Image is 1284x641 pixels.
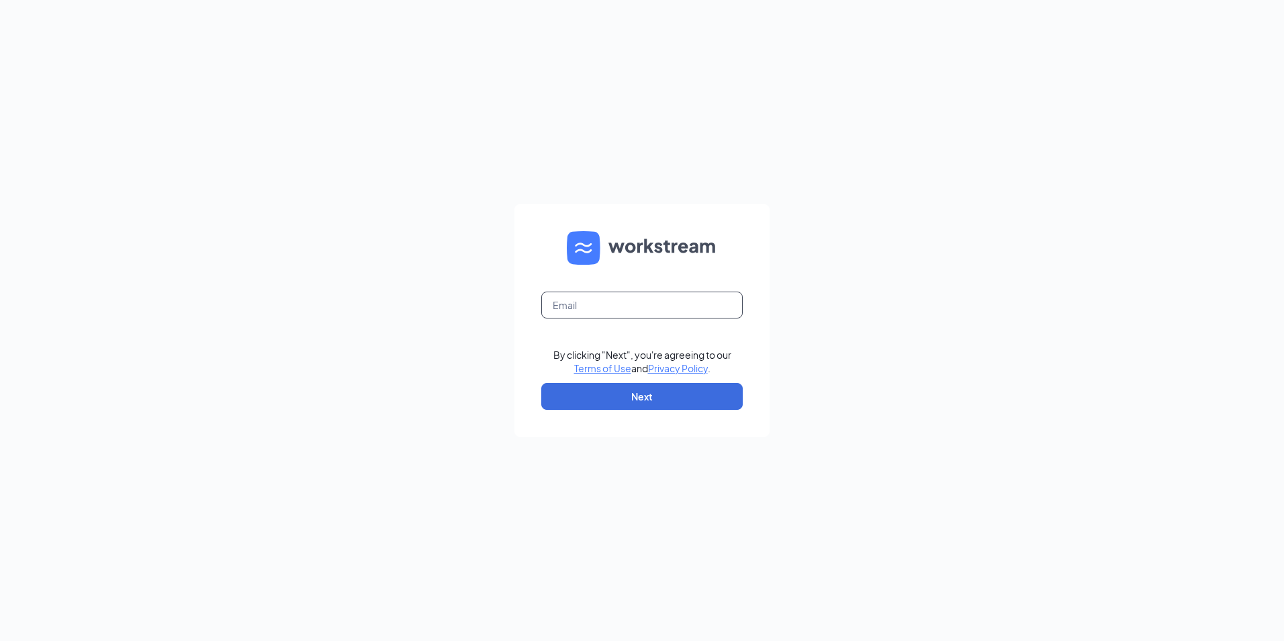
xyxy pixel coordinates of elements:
img: WS logo and Workstream text [567,231,717,265]
div: By clicking "Next", you're agreeing to our and . [553,348,731,375]
a: Terms of Use [574,362,631,374]
a: Privacy Policy [648,362,708,374]
input: Email [541,292,743,318]
button: Next [541,383,743,410]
